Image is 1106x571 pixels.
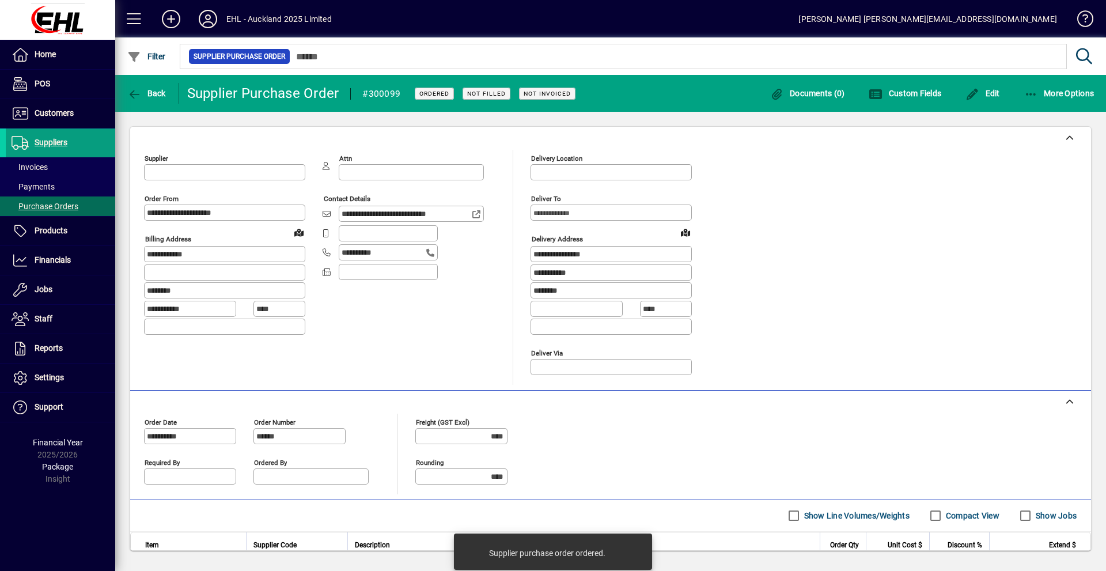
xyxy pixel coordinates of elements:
button: Documents (0) [767,83,848,104]
button: Add [153,9,190,29]
a: Knowledge Base [1069,2,1092,40]
a: Invoices [6,157,115,177]
span: Payments [12,182,55,191]
span: Supplier Code [253,539,297,551]
a: Payments [6,177,115,196]
a: Home [6,40,115,69]
mat-label: Order from [145,195,179,203]
div: Supplier Purchase Order [187,84,339,103]
label: Show Jobs [1033,510,1077,521]
div: Supplier purchase order ordered. [489,547,605,559]
mat-label: Supplier [145,154,168,162]
mat-label: Required by [145,458,180,466]
mat-label: Rounding [416,458,444,466]
span: Item [145,539,159,551]
a: Support [6,393,115,422]
div: EHL - Auckland 2025 Limited [226,10,332,28]
span: Extend $ [1049,539,1076,551]
span: Ordered [419,90,449,97]
span: Customers [35,108,74,118]
span: Not Filled [467,90,506,97]
span: POS [35,79,50,88]
span: Jobs [35,285,52,294]
mat-label: Deliver via [531,349,563,357]
a: Staff [6,305,115,334]
div: #300099 [362,85,400,103]
app-page-header-button: Back [115,83,179,104]
a: Financials [6,246,115,275]
span: Settings [35,373,64,382]
span: Staff [35,314,52,323]
a: Products [6,217,115,245]
a: Settings [6,364,115,392]
mat-label: Delivery Location [531,154,582,162]
mat-label: Deliver To [531,195,561,203]
span: Suppliers [35,138,67,147]
span: Not Invoiced [524,90,571,97]
a: Customers [6,99,115,128]
span: Supplier Purchase Order [194,51,285,62]
span: Back [127,89,166,98]
span: Purchase Orders [12,202,78,211]
span: Financials [35,255,71,264]
mat-label: Attn [339,154,352,162]
a: View on map [676,223,695,241]
span: Unit Cost $ [888,539,922,551]
mat-label: Order date [145,418,177,426]
button: Custom Fields [866,83,944,104]
button: Profile [190,9,226,29]
span: Edit [965,89,1000,98]
div: [PERSON_NAME] [PERSON_NAME][EMAIL_ADDRESS][DOMAIN_NAME] [798,10,1057,28]
label: Show Line Volumes/Weights [802,510,910,521]
mat-label: Freight (GST excl) [416,418,469,426]
a: Jobs [6,275,115,304]
span: Support [35,402,63,411]
span: Financial Year [33,438,83,447]
span: Products [35,226,67,235]
a: POS [6,70,115,99]
a: View on map [290,223,308,241]
span: Invoices [12,162,48,172]
button: Back [124,83,169,104]
span: Package [42,462,73,471]
button: More Options [1021,83,1097,104]
span: Reports [35,343,63,353]
span: Home [35,50,56,59]
span: Custom Fields [869,89,941,98]
a: Purchase Orders [6,196,115,216]
label: Compact View [944,510,999,521]
mat-label: Ordered by [254,458,287,466]
span: More Options [1024,89,1094,98]
mat-label: Order number [254,418,296,426]
button: Filter [124,46,169,67]
span: Filter [127,52,166,61]
span: Description [355,539,390,551]
span: Order Qty [830,539,859,551]
span: Discount % [948,539,982,551]
a: Reports [6,334,115,363]
span: Documents (0) [770,89,845,98]
button: Edit [963,83,1003,104]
